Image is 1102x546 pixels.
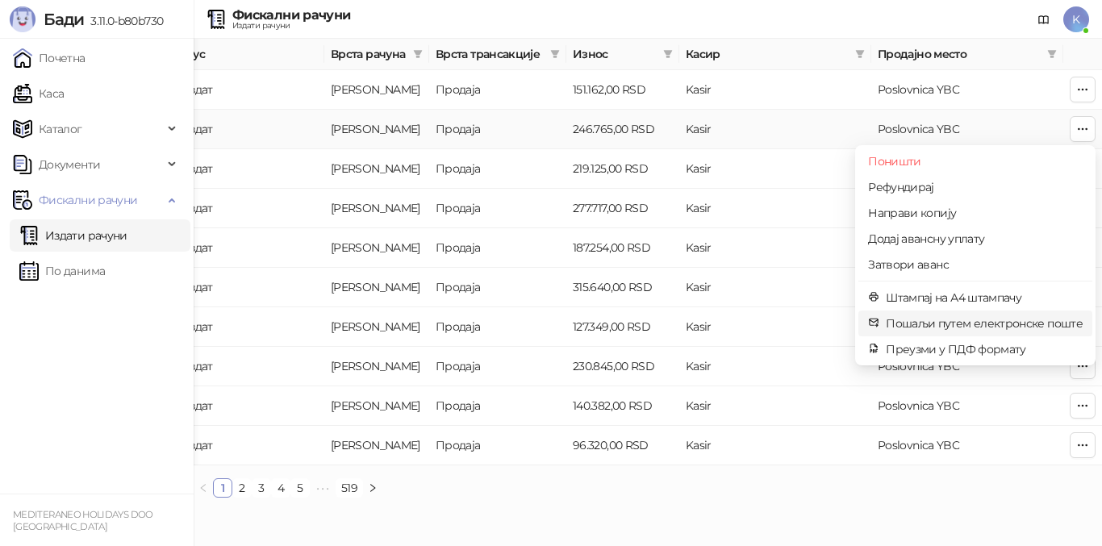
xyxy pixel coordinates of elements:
td: Продаја [429,70,566,110]
span: Издат [181,280,213,294]
span: Бади [44,10,84,29]
td: 140.382,00 RSD [566,386,679,426]
td: Poslovnica YBC [871,347,1063,386]
span: Пошаљи путем електронске поште [886,315,1083,332]
span: K [1063,6,1089,32]
th: Касир [679,39,871,70]
span: Поништи [868,152,1083,170]
td: Аванс [324,268,429,307]
span: filter [663,49,673,59]
td: Poslovnica YBC [871,70,1063,110]
span: Фискални рачуни [39,184,137,216]
li: Следећих 5 Страна [310,478,336,498]
span: ••• [310,478,336,498]
span: Издат [181,240,213,255]
span: filter [1044,42,1060,66]
span: Износ [573,45,657,63]
td: Аванс [324,189,429,228]
span: Преузми у ПДФ формату [886,340,1083,358]
td: 230.845,00 RSD [566,347,679,386]
li: Претходна страна [194,478,213,498]
td: 246.765,00 RSD [566,110,679,149]
td: Аванс [324,228,429,268]
th: Врста трансакције [429,39,566,70]
a: Издати рачуни [19,219,127,252]
span: Документи [39,148,100,181]
td: Аванс [324,426,429,465]
li: Следећа страна [363,478,382,498]
span: filter [547,42,563,66]
span: Направи копију [868,204,1083,222]
span: filter [852,42,868,66]
td: 219.125,00 RSD [566,149,679,189]
td: Продаја [429,149,566,189]
span: Затвори аванс [868,256,1083,273]
td: Продаја [429,110,566,149]
td: Kasir [679,386,871,426]
span: right [368,483,378,493]
td: Продаја [429,347,566,386]
div: Издати рачуни [232,22,350,30]
a: Документација [1031,6,1057,32]
span: Каталог [39,113,82,145]
li: 1 [213,478,232,498]
a: 1 [214,479,232,497]
td: Продаја [429,386,566,426]
a: 2 [233,479,251,497]
span: Касир [686,45,849,63]
li: 4 [271,478,290,498]
a: 519 [336,479,362,497]
td: 127.349,00 RSD [566,307,679,347]
span: Издат [181,438,213,452]
span: 3.11.0-b80b730 [84,14,163,28]
span: filter [1047,49,1057,59]
td: 315.640,00 RSD [566,268,679,307]
span: Додај авансну уплату [868,230,1083,248]
td: Аванс [324,149,429,189]
td: Аванс [324,386,429,426]
button: left [194,478,213,498]
span: filter [550,49,560,59]
li: 5 [290,478,310,498]
span: Издат [181,398,213,413]
td: Аванс [324,70,429,110]
td: Аванс [324,307,429,347]
td: Poslovnica YBC [871,386,1063,426]
td: 96.320,00 RSD [566,426,679,465]
span: Продајно место [878,45,1041,63]
td: Kasir [679,110,871,149]
a: 5 [291,479,309,497]
span: Врста трансакције [436,45,544,63]
td: Продаја [429,426,566,465]
td: Аванс [324,347,429,386]
li: 2 [232,478,252,498]
th: Продајно место [871,39,1063,70]
td: Kasir [679,268,871,307]
span: filter [660,42,676,66]
td: 187.254,00 RSD [566,228,679,268]
span: Издат [181,122,213,136]
td: Аванс [324,110,429,149]
td: Poslovnica YBC [871,110,1063,149]
td: Kasir [679,189,871,228]
span: left [198,483,208,493]
a: По данима [19,255,105,287]
span: filter [413,49,423,59]
span: Издат [181,161,213,176]
td: Kasir [679,347,871,386]
td: 151.162,00 RSD [566,70,679,110]
li: 519 [336,478,363,498]
span: Врста рачуна [331,45,407,63]
span: Издат [181,82,213,97]
div: Фискални рачуни [232,9,350,22]
td: Poslovnica YBC [871,426,1063,465]
td: 277.717,00 RSD [566,189,679,228]
th: Статус [163,39,324,70]
td: Kasir [679,307,871,347]
td: Kasir [679,70,871,110]
a: Почетна [13,42,86,74]
th: Врста рачуна [324,39,429,70]
td: Продаја [429,268,566,307]
a: 3 [253,479,270,497]
li: 3 [252,478,271,498]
